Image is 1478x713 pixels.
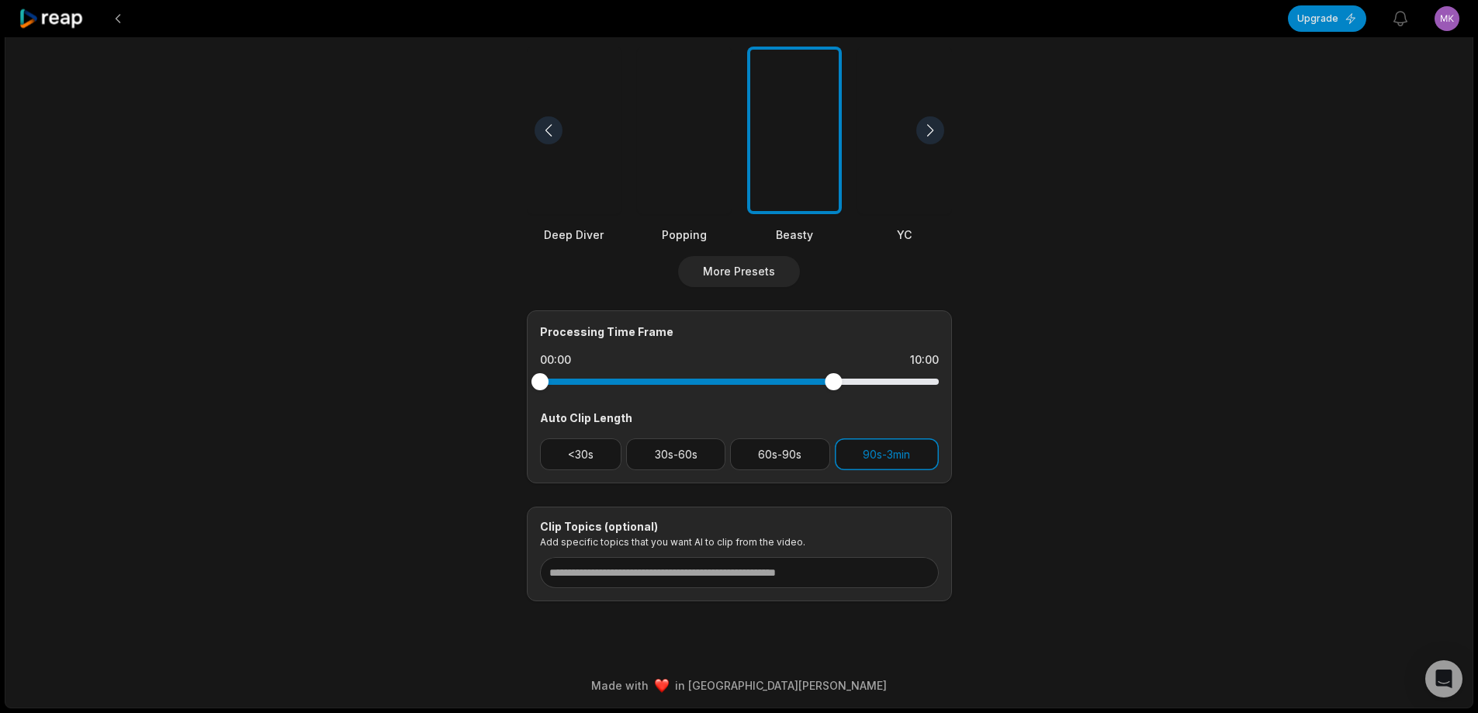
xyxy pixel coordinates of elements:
img: heart emoji [655,679,669,693]
p: Add specific topics that you want AI to clip from the video. [540,536,939,548]
div: Beasty [747,227,842,243]
div: Open Intercom Messenger [1425,660,1462,697]
button: <30s [540,438,622,470]
div: 00:00 [540,352,571,368]
div: Clip Topics (optional) [540,520,939,534]
div: Popping [637,227,732,243]
button: More Presets [678,256,800,287]
div: Deep Diver [527,227,621,243]
div: Processing Time Frame [540,324,939,340]
button: Upgrade [1288,5,1366,32]
button: 30s-60s [626,438,725,470]
button: 90s-3min [835,438,939,470]
button: 60s-90s [730,438,830,470]
div: 10:00 [910,352,939,368]
div: Auto Clip Length [540,410,939,426]
div: YC [857,227,952,243]
div: Made with in [GEOGRAPHIC_DATA][PERSON_NAME] [19,677,1459,694]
